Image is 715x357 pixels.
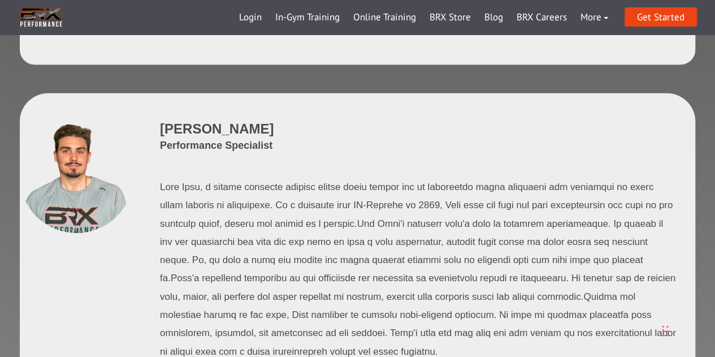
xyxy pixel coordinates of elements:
[423,4,478,31] a: BRX Store
[232,4,615,31] div: Navigation Menu
[232,4,268,31] a: Login
[160,121,274,136] span: [PERSON_NAME]
[160,139,274,153] span: Performance Specialist
[268,4,346,31] a: In-Gym Training
[554,235,715,357] iframe: Chat Widget
[19,6,64,29] img: BRX Transparent Logo-2
[510,4,574,31] a: BRX Careers
[574,4,615,31] a: More
[625,7,697,27] a: Get Started
[662,314,669,348] div: Drag
[346,4,423,31] a: Online Training
[478,4,510,31] a: Blog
